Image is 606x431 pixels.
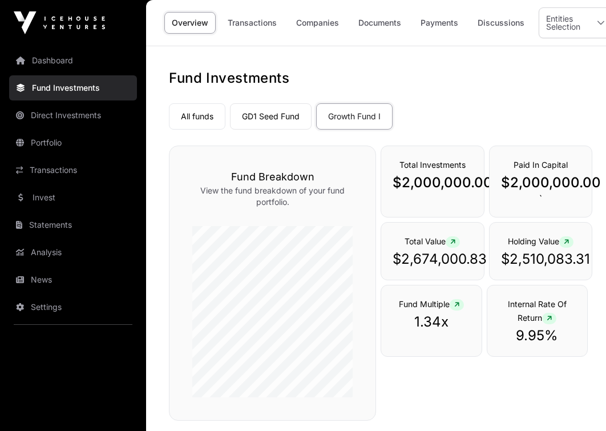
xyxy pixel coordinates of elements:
[9,295,137,320] a: Settings
[14,11,105,34] img: Icehouse Ventures Logo
[169,103,225,130] a: All funds
[508,236,573,246] span: Holding Value
[393,313,470,331] p: 1.34x
[501,174,581,192] p: $2,000,000.00
[413,12,466,34] a: Payments
[192,185,353,208] p: View the fund breakdown of your fund portfolio.
[9,48,137,73] a: Dashboard
[164,12,216,34] a: Overview
[169,69,583,87] h1: Fund Investments
[501,250,581,268] p: $2,510,083.31
[399,299,464,309] span: Fund Multiple
[9,185,137,210] a: Invest
[514,160,568,170] span: Paid In Capital
[230,103,312,130] a: GD1 Seed Fund
[405,236,460,246] span: Total Value
[9,130,137,155] a: Portfolio
[9,240,137,265] a: Analysis
[289,12,346,34] a: Companies
[9,75,137,100] a: Fund Investments
[539,8,587,38] div: Entities Selection
[316,103,393,130] a: Growth Fund I
[9,267,137,292] a: News
[393,250,472,268] p: $2,674,000.83
[351,12,409,34] a: Documents
[393,174,472,192] p: $2,000,000.00
[399,160,466,170] span: Total Investments
[499,327,576,345] p: 9.95%
[549,376,606,431] iframe: Chat Widget
[9,212,137,237] a: Statements
[9,158,137,183] a: Transactions
[508,299,567,323] span: Internal Rate Of Return
[470,12,532,34] a: Discussions
[9,103,137,128] a: Direct Investments
[192,169,353,185] h3: Fund Breakdown
[489,146,593,217] div: `
[220,12,284,34] a: Transactions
